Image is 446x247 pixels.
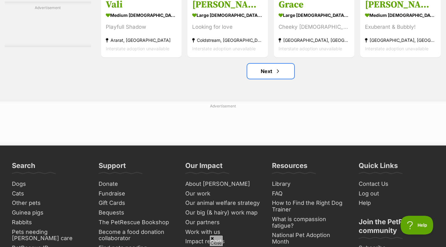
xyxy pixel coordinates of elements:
[359,161,398,174] h3: Quick Links
[183,189,263,199] a: Our work
[183,198,263,208] a: Our animal welfare strategy
[183,179,263,189] a: About [PERSON_NAME]
[359,217,434,239] h3: Join the PetRescue community
[5,2,91,47] div: Advertisement
[185,161,223,174] h3: Our Impact
[356,198,437,208] a: Help
[192,36,263,44] strong: Coldstream, [GEOGRAPHIC_DATA]
[269,198,350,214] a: How to Find the Right Dog Trainer
[96,208,177,218] a: Bequests
[279,46,342,51] span: Interstate adoption unavailable
[209,235,223,246] span: Close
[192,46,256,51] span: Interstate adoption unavailable
[96,189,177,199] a: Fundraise
[279,36,350,44] strong: [GEOGRAPHIC_DATA], [GEOGRAPHIC_DATA]
[106,23,177,31] div: Playfull Shadow
[183,227,263,237] a: Work with us
[9,179,90,189] a: Dogs
[99,161,126,174] h3: Support
[279,23,350,31] div: Cheeky [DEMOGRAPHIC_DATA]!
[9,218,90,227] a: Rabbits
[96,198,177,208] a: Gift Cards
[96,179,177,189] a: Donate
[96,227,177,243] a: Become a food donation collaborator
[365,23,436,31] div: Exuberant & Bubbly!
[183,208,263,218] a: Our big (& hairy) work map
[356,179,437,189] a: Contact Us
[106,11,177,20] strong: medium [DEMOGRAPHIC_DATA] Dog
[192,23,263,31] div: Looking for love
[269,230,350,246] a: National Pet Adoption Month
[9,189,90,199] a: Cats
[269,215,350,230] a: What is compassion fatigue?
[365,36,436,44] strong: [GEOGRAPHIC_DATA], [GEOGRAPHIC_DATA]
[9,208,90,218] a: Guinea pigs
[269,179,350,189] a: Library
[100,64,441,79] nav: Pagination
[106,36,177,44] strong: Ararat, [GEOGRAPHIC_DATA]
[279,11,350,20] strong: large [DEMOGRAPHIC_DATA] Dog
[401,216,433,235] iframe: Help Scout Beacon - Open
[269,189,350,199] a: FAQ
[106,46,169,51] span: Interstate adoption unavailable
[192,11,263,20] strong: large [DEMOGRAPHIC_DATA] Dog
[272,161,307,174] h3: Resources
[9,198,90,208] a: Other pets
[365,11,436,20] strong: medium [DEMOGRAPHIC_DATA] Dog
[183,218,263,227] a: Our partners
[356,189,437,199] a: Log out
[183,237,263,246] a: Impact reports
[96,218,177,227] a: The PetRescue Bookshop
[9,227,90,243] a: Pets needing [PERSON_NAME] care
[247,64,294,79] a: Next page
[365,46,428,51] span: Interstate adoption unavailable
[12,161,35,174] h3: Search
